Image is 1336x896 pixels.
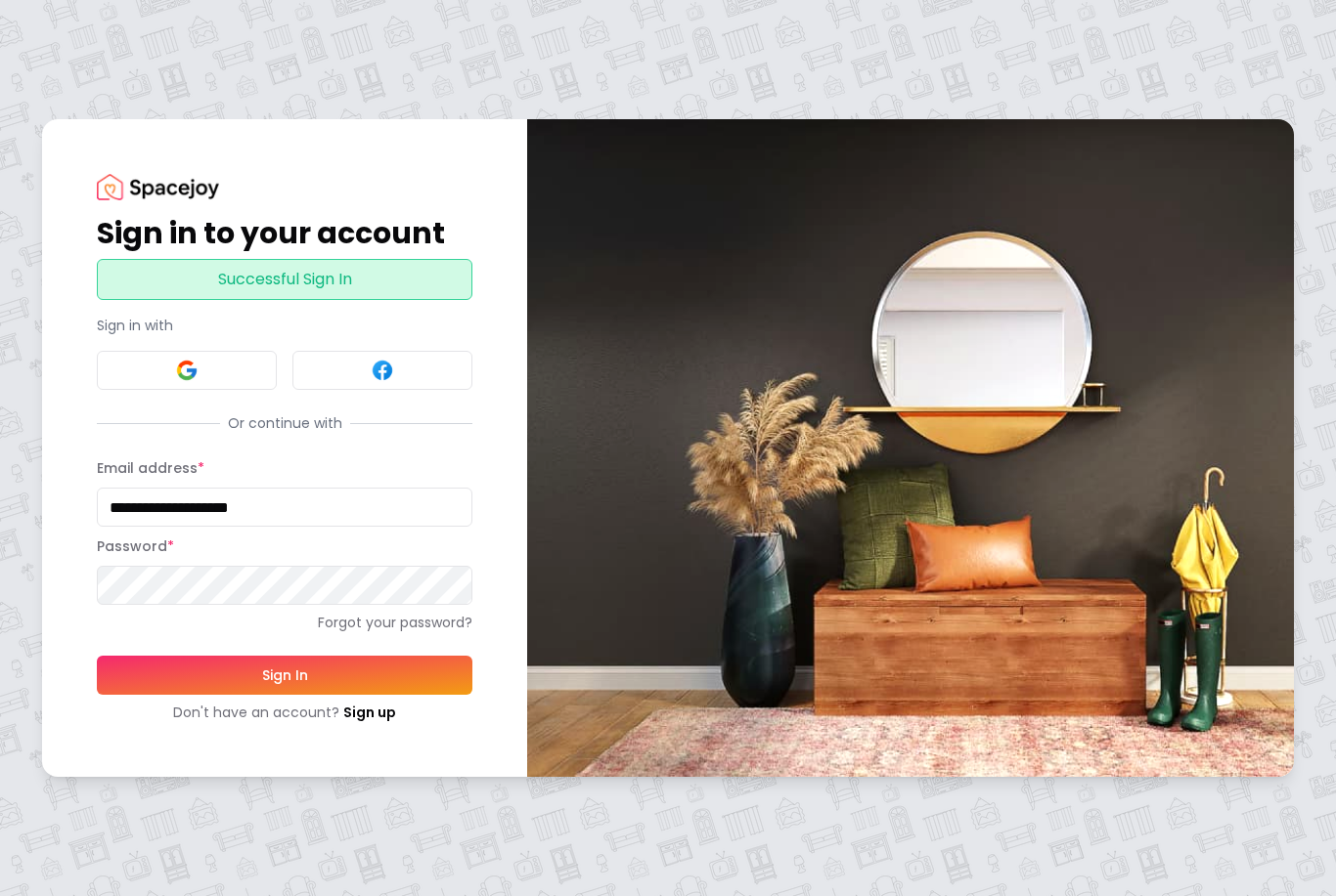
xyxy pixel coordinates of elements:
[371,359,394,382] img: Facebook signin
[97,536,174,556] label: Password
[97,703,472,722] div: Don't have an account?
[527,119,1294,777] img: banner
[97,216,472,251] h1: Sign in to your account
[97,316,472,335] p: Sign in with
[97,613,472,632] a: Forgot your password?
[220,413,350,433] span: Or continue with
[175,359,199,382] img: Google signin
[97,458,204,478] label: Email address
[97,174,219,200] img: Spacejoy Logo
[343,703,396,722] a: Sign up
[106,268,464,291] h1: Successful Sign In
[97,656,472,695] button: Sign In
